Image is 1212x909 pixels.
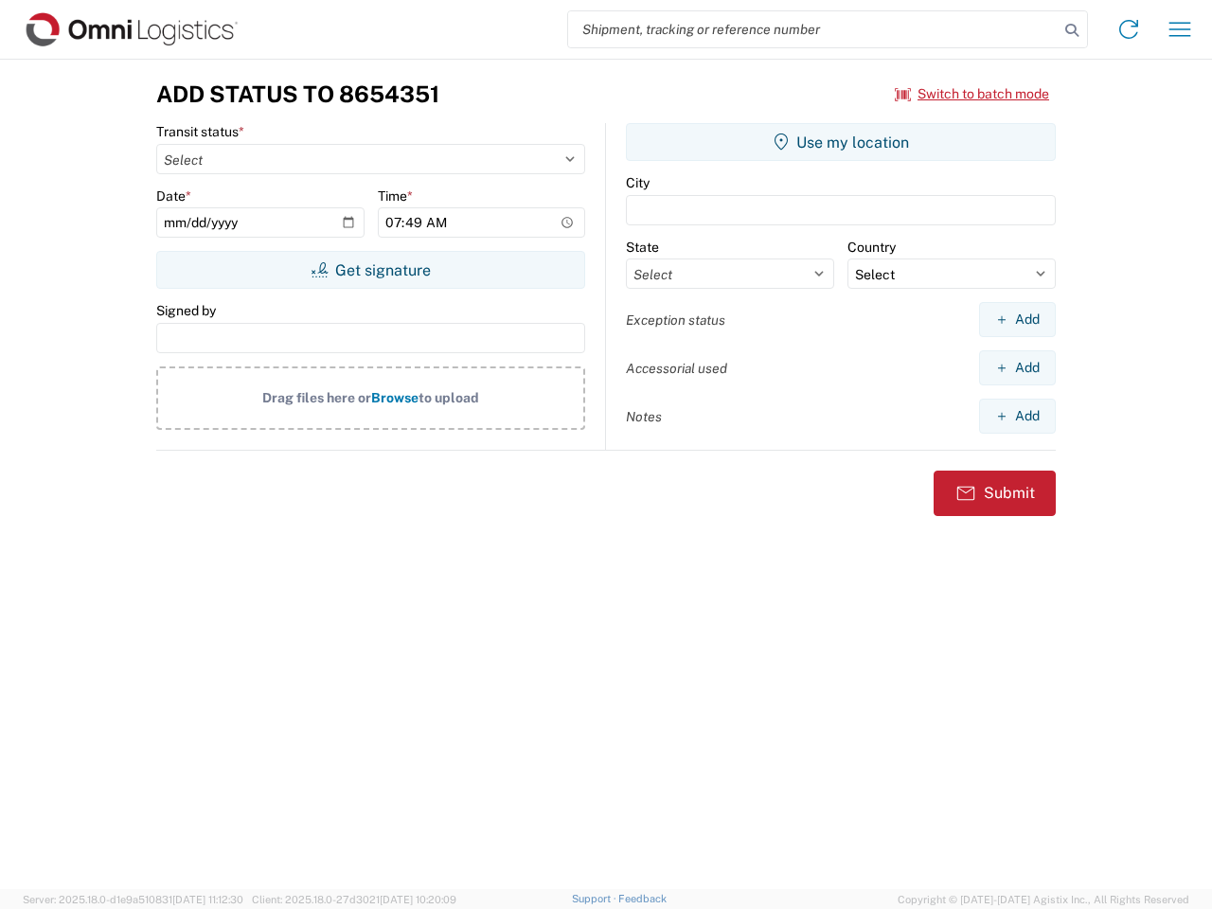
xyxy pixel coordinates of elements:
[23,894,243,905] span: Server: 2025.18.0-d1e9a510831
[934,471,1056,516] button: Submit
[847,239,896,256] label: Country
[568,11,1059,47] input: Shipment, tracking or reference number
[626,312,725,329] label: Exception status
[172,894,243,905] span: [DATE] 11:12:30
[895,79,1049,110] button: Switch to batch mode
[626,174,650,191] label: City
[572,893,619,904] a: Support
[378,187,413,205] label: Time
[626,239,659,256] label: State
[626,408,662,425] label: Notes
[262,390,371,405] span: Drag files here or
[626,360,727,377] label: Accessorial used
[419,390,479,405] span: to upload
[626,123,1056,161] button: Use my location
[156,251,585,289] button: Get signature
[979,399,1056,434] button: Add
[979,350,1056,385] button: Add
[252,894,456,905] span: Client: 2025.18.0-27d3021
[156,80,439,108] h3: Add Status to 8654351
[979,302,1056,337] button: Add
[156,302,216,319] label: Signed by
[156,187,191,205] label: Date
[618,893,667,904] a: Feedback
[898,891,1189,908] span: Copyright © [DATE]-[DATE] Agistix Inc., All Rights Reserved
[371,390,419,405] span: Browse
[380,894,456,905] span: [DATE] 10:20:09
[156,123,244,140] label: Transit status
